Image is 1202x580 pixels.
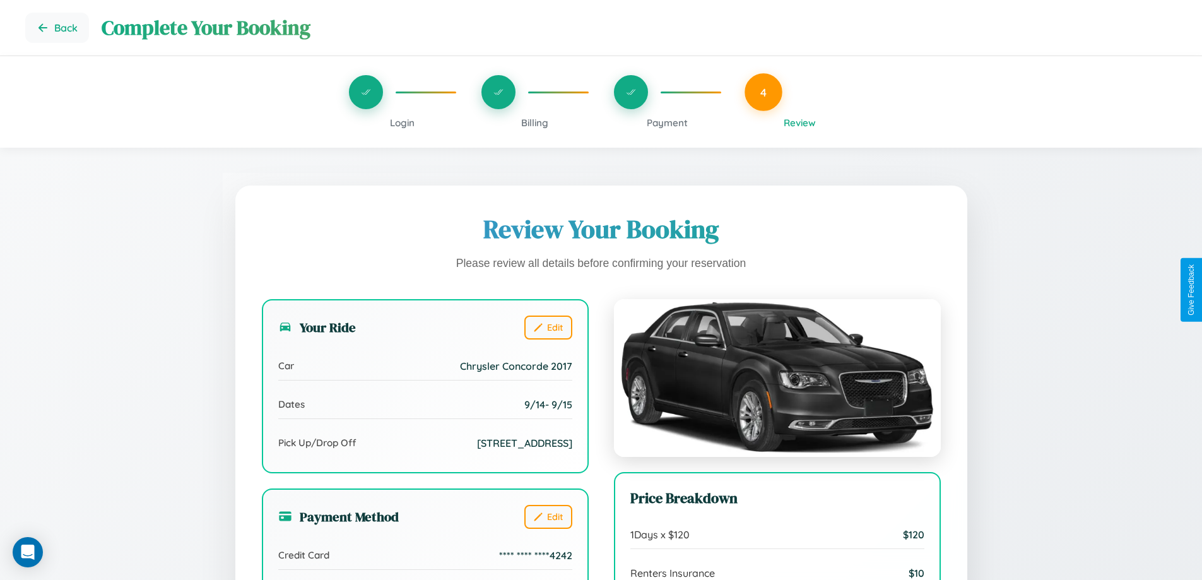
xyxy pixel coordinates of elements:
span: Review [784,117,816,129]
h3: Your Ride [278,318,356,336]
span: Chrysler Concorde 2017 [460,360,572,372]
span: Dates [278,398,305,410]
div: Open Intercom Messenger [13,537,43,567]
button: Edit [524,505,572,529]
span: Car [278,360,294,372]
img: Chrysler Concorde [614,299,941,457]
p: Please review all details before confirming your reservation [262,254,941,274]
h3: Payment Method [278,507,399,526]
span: $ 10 [909,567,924,579]
span: Pick Up/Drop Off [278,437,356,449]
div: Give Feedback [1187,264,1196,316]
h1: Review Your Booking [262,212,941,246]
span: 4 [760,85,767,99]
span: Payment [647,117,688,129]
button: Edit [524,316,572,340]
span: [STREET_ADDRESS] [477,437,572,449]
span: Billing [521,117,548,129]
h1: Complete Your Booking [102,14,1177,42]
span: 1 Days x $ 120 [630,528,690,541]
span: $ 120 [903,528,924,541]
span: Login [390,117,415,129]
button: Go back [25,13,89,43]
h3: Price Breakdown [630,488,924,508]
span: Credit Card [278,549,329,561]
span: Renters Insurance [630,567,715,579]
span: 9 / 14 - 9 / 15 [524,398,572,411]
